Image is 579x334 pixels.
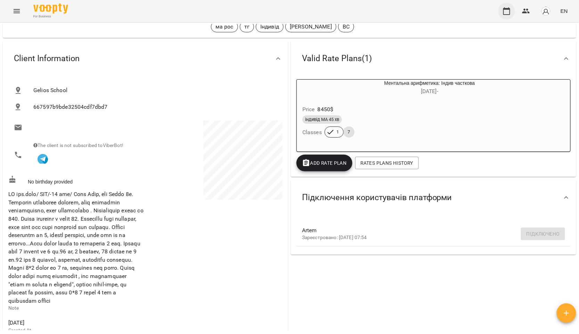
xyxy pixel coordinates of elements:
span: 7 [344,129,354,135]
span: The client is not subscribed to ViberBot! [33,142,123,148]
div: Ментальна арифметика: Індив часткова [297,80,330,96]
div: ВС [338,21,354,32]
div: No birthday provided [7,174,146,187]
div: Valid Rate Plans(1) [291,41,576,76]
p: Created At [8,327,144,334]
p: Note [8,305,144,312]
div: [PERSON_NAME] [285,21,336,32]
span: Rates Plans History [361,159,413,167]
span: індивід МА 45 хв [302,116,342,123]
span: Artem [302,226,554,235]
h6: Classes [302,128,322,137]
span: Client Information [14,53,80,64]
span: For Business [33,14,68,19]
p: 8450 $ [318,105,334,114]
button: EN [558,5,571,17]
button: Rates Plans History [355,157,419,169]
span: Valid Rate Plans ( 1 ) [302,53,372,64]
img: Voopty Logo [33,3,68,14]
span: 667597b9bde32504cdf7dbd7 [33,103,277,111]
p: ма рос [215,23,234,31]
p: тг [244,23,250,31]
div: Client Information [3,41,288,76]
button: Ментальна арифметика: Індив часткова[DATE]- Price8450$індивід МА 45 хвClasses17 [297,80,529,146]
div: Ментальна арифметика: Індив часткова [330,80,529,96]
button: Add Rate plan [296,155,352,171]
div: Підключення користувачів платформи [291,180,576,215]
img: avatar_s.png [541,6,551,16]
div: Індивід [256,21,284,32]
p: [PERSON_NAME] [290,23,332,31]
span: [DATE] - [421,88,438,95]
button: Menu [8,3,25,19]
h6: Price [302,105,315,114]
button: In touch with VooptyBot [33,149,52,168]
span: Add Rate plan [302,159,347,167]
span: LO ips.dolo/ SIT/-14 ame/ Cons Adip, eli Seddo 8e. Temporin utlaboree dolorem, aliq enimadmin ven... [8,191,144,304]
div: тг [240,21,254,32]
span: Gelios School [33,86,277,95]
p: Індивід [260,23,279,31]
div: ма рос [211,21,238,32]
span: Підключення користувачів платформи [302,192,452,203]
span: EN [561,7,568,15]
p: ВС [343,23,350,31]
img: Telegram [38,154,48,164]
span: 1 [333,129,343,135]
span: [DATE] [8,319,144,327]
p: Зареєстровано: [DATE] 07:54 [302,234,554,241]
